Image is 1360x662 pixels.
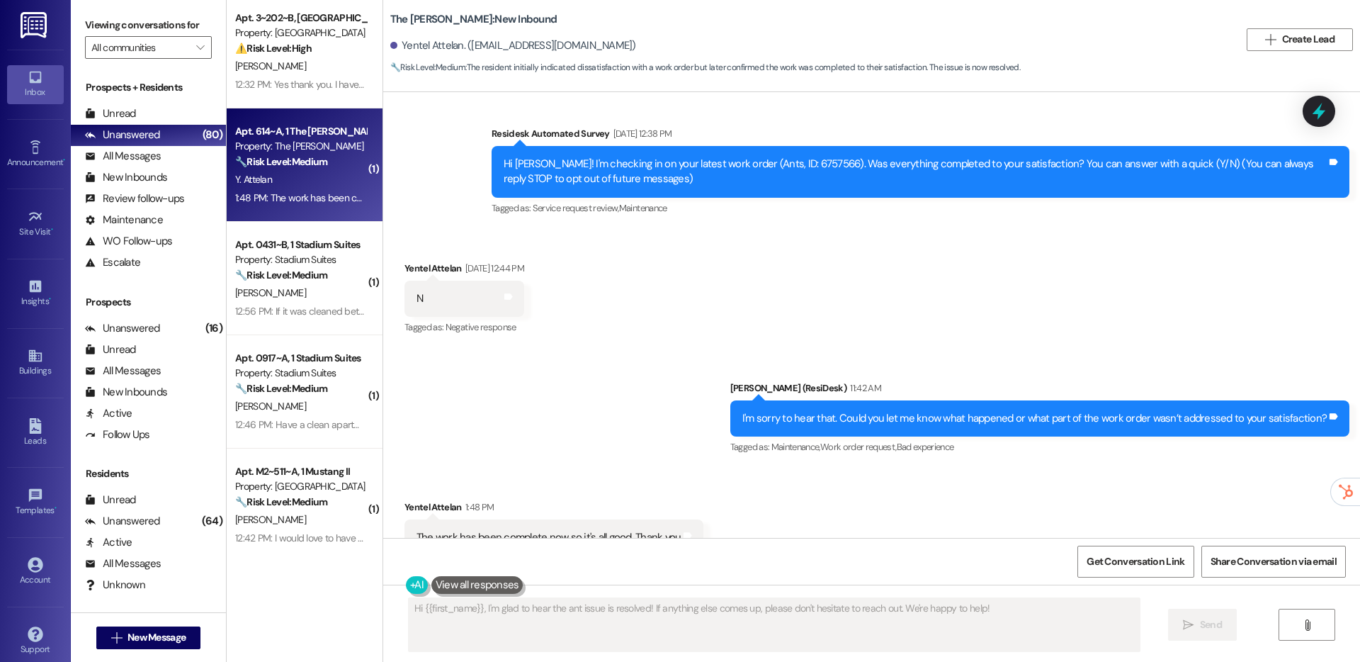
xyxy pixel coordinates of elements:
div: Residesk Automated Survey [492,126,1349,146]
button: Create Lead [1247,28,1353,51]
button: Share Conversation via email [1201,546,1346,578]
div: Unread [85,493,136,507]
span: Share Conversation via email [1211,554,1337,569]
a: Account [7,553,64,591]
div: Escalate [85,255,140,270]
span: Negative response [446,321,516,333]
div: Apt. 3~202~B, [GEOGRAPHIC_DATA] [235,11,366,26]
div: Apt. 614~A, 1 The [PERSON_NAME] [235,124,366,139]
div: Unanswered [85,128,160,142]
span: [PERSON_NAME] [235,513,306,526]
div: (80) [199,124,226,146]
div: Follow Ups [85,427,150,442]
button: New Message [96,627,201,649]
i:  [1265,34,1276,45]
div: Tagged as: [730,437,1349,457]
div: Maintenance [85,213,163,228]
a: Insights • [7,274,64,313]
div: Yentel Attelan [404,500,704,520]
div: [DATE] 12:38 PM [610,126,672,141]
i:  [196,42,204,53]
strong: 🔧 Risk Level: Medium [235,495,327,508]
span: Bad experience [897,441,954,453]
div: Hi [PERSON_NAME]! I'm checking in on your latest work order (Ants, ID: 6757566). Was everything c... [504,157,1327,187]
strong: 🔧 Risk Level: Medium [235,269,327,281]
a: Templates • [7,483,64,522]
div: All Messages [85,556,161,571]
a: Support [7,622,64,661]
div: All Messages [85,149,161,164]
div: N [416,291,423,306]
textarea: Hi {{first_name}}, I'm glad to hear the ant issue is resolved! If anything else comes up, please ... [409,598,1140,651]
a: Buildings [7,344,64,382]
button: Send [1168,609,1237,641]
a: Leads [7,414,64,452]
div: Property: Stadium Suites [235,366,366,381]
div: Active [85,535,132,550]
div: Unanswered [85,514,160,529]
span: • [49,294,51,304]
i:  [111,632,122,644]
div: Prospects [71,295,226,310]
span: Send [1200,617,1222,632]
a: Site Visit • [7,205,64,243]
strong: 🔧 Risk Level: Medium [390,62,465,73]
div: Review follow-ups [85,191,184,206]
div: Unknown [85,578,145,593]
div: Residents [71,466,226,481]
div: Unread [85,106,136,121]
label: Viewing conversations for [85,14,212,36]
span: Y. Attelan [235,173,272,186]
b: The [PERSON_NAME]: New Inbound [390,12,557,27]
div: Property: [GEOGRAPHIC_DATA] [235,479,366,494]
div: New Inbounds [85,385,167,400]
div: Unanswered [85,321,160,336]
div: 12:46 PM: Have a clean apartment when I move in [235,418,438,431]
div: Apt. 0431~B, 1 Stadium Suites [235,237,366,252]
a: Inbox [7,65,64,103]
span: New Message [127,630,186,645]
div: 12:32 PM: Yes thank you. I have seen them in my bathroom as well as the hot water heater closet (... [235,78,956,91]
span: [PERSON_NAME] [235,60,306,72]
div: Yentel Attelan. ([EMAIL_ADDRESS][DOMAIN_NAME]) [390,38,636,53]
span: • [55,503,57,513]
strong: 🔧 Risk Level: Medium [235,382,327,395]
div: 1:48 PM [462,500,494,515]
strong: ⚠️ Risk Level: High [235,42,312,55]
img: ResiDesk Logo [21,12,50,38]
span: • [63,155,65,165]
strong: 🔧 Risk Level: Medium [235,155,327,168]
div: 11:42 AM [846,381,881,395]
div: The work has been complete now so it's all good. Thank you [416,530,681,545]
div: I'm sorry to hear that. Could you let me know what happened or what part of the work order wasn’t... [742,411,1327,426]
div: (16) [202,318,226,340]
span: Work order request , [820,441,897,453]
div: Property: Stadium Suites [235,252,366,267]
i:  [1302,619,1313,631]
span: [PERSON_NAME] [235,286,306,299]
div: Yentel Attelan [404,261,524,281]
div: 1:48 PM: The work has been complete now so it's all good. Thank you [235,191,516,204]
div: Property: [GEOGRAPHIC_DATA] [235,26,366,40]
div: WO Follow-ups [85,234,172,249]
div: Apt. M2~511~A, 1 Mustang II [235,464,366,479]
span: : The resident initially indicated dissatisfaction with a work order but later confirmed the work... [390,60,1020,75]
div: Tagged as: [492,198,1349,218]
button: Get Conversation Link [1077,546,1194,578]
div: Unread [85,342,136,357]
span: Maintenance , [771,441,820,453]
div: All Messages [85,364,161,378]
div: Apt. 0917~A, 1 Stadium Suites [235,351,366,366]
div: Prospects + Residents [71,80,226,95]
div: (64) [198,510,226,532]
div: Active [85,406,132,421]
span: [PERSON_NAME] [235,400,306,413]
div: Tagged as: [404,317,524,337]
div: New Inbounds [85,170,167,185]
div: Property: The [PERSON_NAME] [235,139,366,154]
input: All communities [91,36,189,59]
span: Create Lead [1282,32,1334,47]
span: Maintenance [619,202,667,214]
div: [PERSON_NAME] (ResiDesk) [730,381,1349,400]
span: Get Conversation Link [1087,554,1184,569]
